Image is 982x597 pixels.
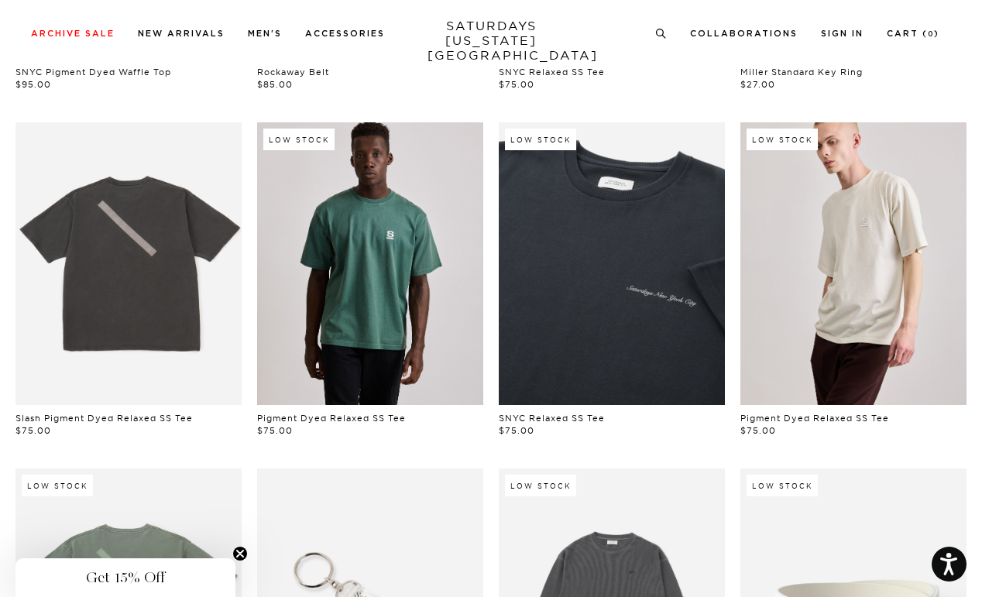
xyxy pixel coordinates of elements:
[248,29,282,38] a: Men's
[427,19,555,63] a: SATURDAYS[US_STATE][GEOGRAPHIC_DATA]
[747,475,818,496] div: Low Stock
[505,129,576,150] div: Low Stock
[747,129,818,150] div: Low Stock
[505,475,576,496] div: Low Stock
[499,413,605,424] a: SNYC Relaxed SS Tee
[740,425,776,436] span: $75.00
[499,67,605,77] a: SNYC Relaxed SS Tee
[15,79,51,90] span: $95.00
[15,558,235,597] div: Get 15% OffClose teaser
[740,67,863,77] a: Miller Standard Key Ring
[86,568,165,587] span: Get 15% Off
[31,29,115,38] a: Archive Sale
[305,29,385,38] a: Accessories
[499,79,534,90] span: $75.00
[15,413,193,424] a: Slash Pigment Dyed Relaxed SS Tee
[257,425,293,436] span: $75.00
[232,546,248,561] button: Close teaser
[740,79,775,90] span: $27.00
[257,67,329,77] a: Rockaway Belt
[15,67,171,77] a: SNYC Pigment Dyed Waffle Top
[257,413,406,424] a: Pigment Dyed Relaxed SS Tee
[740,413,889,424] a: Pigment Dyed Relaxed SS Tee
[263,129,335,150] div: Low Stock
[138,29,225,38] a: New Arrivals
[928,31,934,38] small: 0
[887,29,939,38] a: Cart (0)
[499,425,534,436] span: $75.00
[821,29,864,38] a: Sign In
[22,475,93,496] div: Low Stock
[690,29,798,38] a: Collaborations
[257,79,293,90] span: $85.00
[15,425,51,436] span: $75.00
